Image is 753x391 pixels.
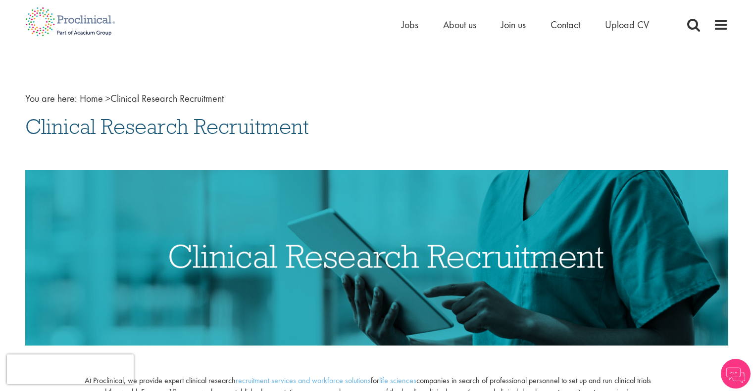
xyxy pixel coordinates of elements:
iframe: reCAPTCHA [7,354,134,384]
a: Join us [501,18,526,31]
img: Chatbot [721,359,751,389]
a: recruitment services and workforce solutions [236,375,371,386]
a: breadcrumb link to Home [80,92,103,105]
a: Contact [551,18,580,31]
span: Clinical Research Recruitment [80,92,224,105]
img: Clinical Research Recruitment [25,170,728,346]
a: Jobs [402,18,418,31]
span: Clinical Research Recruitment [25,113,309,140]
a: About us [443,18,476,31]
span: You are here: [25,92,77,105]
a: Upload CV [605,18,649,31]
span: > [105,92,110,105]
a: life sciences [379,375,416,386]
